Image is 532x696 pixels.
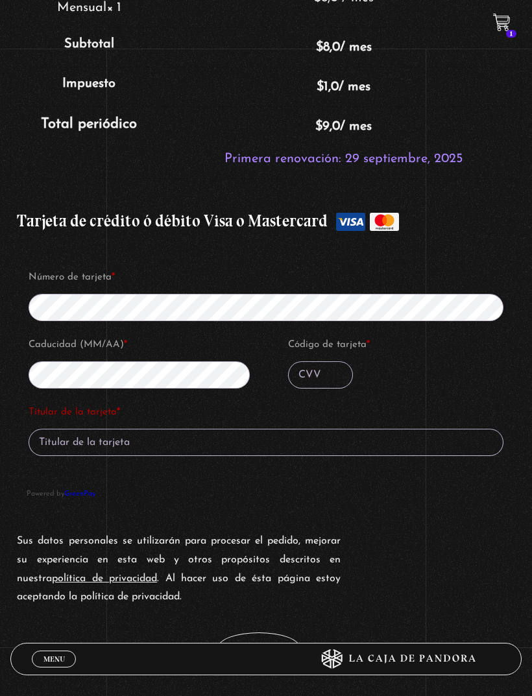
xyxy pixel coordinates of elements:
td: / mes [167,106,520,178]
td: / mes [167,27,520,67]
span: 9,0 [315,120,340,133]
input: CVV [288,361,353,389]
label: Titular de la tarjeta [29,403,503,422]
th: Impuesto [11,67,167,106]
span: Menu [43,655,65,663]
th: Subtotal [11,27,167,67]
td: / mes [167,67,520,106]
span: 1,0 [317,80,339,93]
label: Tarjeta de crédito ó débito Visa o Mastercard [17,205,514,237]
span: $ [316,41,323,54]
th: Total periódico [11,106,167,178]
span: $ [317,80,324,93]
label: Caducidad (MM/AA) [29,335,254,355]
a: 1 [493,14,511,31]
span: Cerrar [39,666,69,675]
span: 8,0 [316,41,340,54]
span: $ [315,120,322,133]
label: Número de tarjeta [29,268,514,287]
span: 1 [506,30,516,38]
p: Sus datos personales se utilizarán para procesar el pedido, mejorar su experiencia en esta web y ... [17,532,341,606]
a: política de privacidad [52,573,157,584]
button: Suscribirme [218,632,300,662]
input: Titular de la tarjeta [29,429,503,456]
small: Primera renovación: 29 septiembre, 2025 [224,152,463,165]
a: GreenPay [64,490,95,498]
span: Powered by [27,483,505,500]
strong: × 1 [106,1,121,14]
label: Código de tarjeta [288,335,514,355]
